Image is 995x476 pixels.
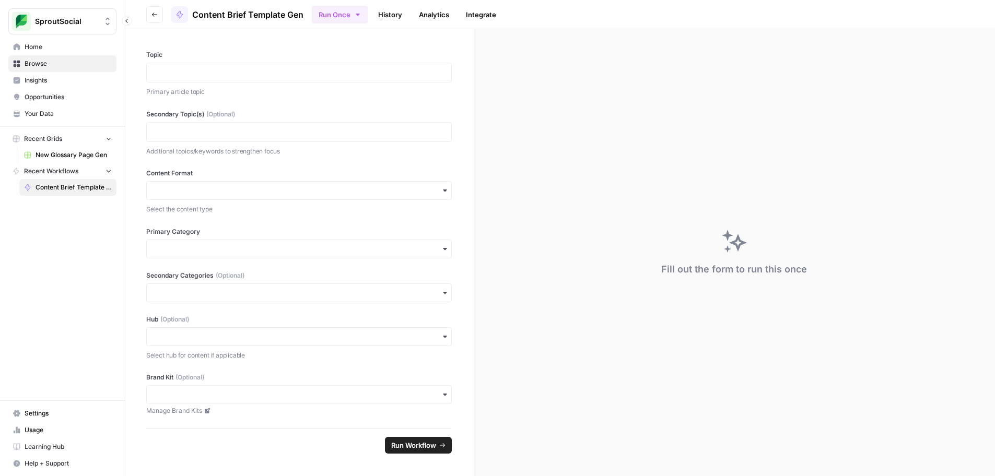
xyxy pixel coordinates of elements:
a: Manage Brand Kits [146,406,452,415]
label: Primary Category [146,227,452,236]
span: Home [25,42,112,52]
span: Content Brief Template Gen [192,8,303,21]
a: Integrate [460,6,502,23]
span: Learning Hub [25,442,112,451]
button: Run Once [312,6,368,23]
p: Select the content type [146,204,452,215]
span: (Optional) [175,373,204,382]
a: Home [8,39,116,55]
img: SproutSocial Logo [12,12,31,31]
button: Recent Workflows [8,163,116,179]
span: Browse [25,59,112,68]
span: Help + Support [25,459,112,468]
a: Opportunities [8,89,116,105]
a: Learning Hub [8,438,116,455]
a: Your Data [8,105,116,122]
a: Usage [8,422,116,438]
label: Hub [146,315,452,324]
span: New Glossary Page Gen [36,150,112,160]
span: SproutSocial [35,16,98,27]
button: Run Workflow [385,437,452,454]
a: History [372,6,408,23]
button: Workspace: SproutSocial [8,8,116,34]
span: Your Data [25,109,112,118]
span: Recent Grids [24,134,62,144]
label: Brand Kit [146,373,452,382]
p: Select hub for content if applicable [146,350,452,361]
a: Insights [8,72,116,89]
span: (Optional) [216,271,244,280]
a: Content Brief Template Gen [171,6,303,23]
label: Secondary Topic(s) [146,110,452,119]
button: Recent Grids [8,131,116,147]
div: Fill out the form to run this once [661,262,807,277]
span: Recent Workflows [24,166,78,176]
a: Analytics [413,6,455,23]
p: Primary article topic [146,87,452,97]
button: Help + Support [8,455,116,472]
span: Run Workflow [391,440,436,450]
label: Content Format [146,169,452,178]
span: Opportunities [25,92,112,102]
a: Content Brief Template Gen [19,179,116,196]
span: Usage [25,425,112,435]
span: Insights [25,76,112,85]
span: Settings [25,409,112,418]
a: Browse [8,55,116,72]
a: New Glossary Page Gen [19,147,116,163]
p: Additional topics/keywords to strengthen focus [146,146,452,157]
span: Content Brief Template Gen [36,183,112,192]
span: (Optional) [160,315,189,324]
label: Topic [146,50,452,59]
label: Secondary Categories [146,271,452,280]
a: Settings [8,405,116,422]
span: (Optional) [206,110,235,119]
